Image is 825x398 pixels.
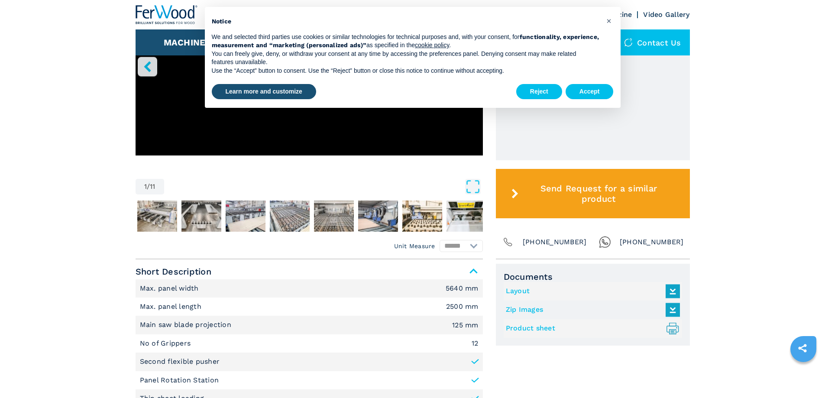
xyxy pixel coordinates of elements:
p: Use the “Accept” button to consent. Use the “Reject” button or close this notice to continue with... [212,67,600,75]
a: Zip Images [506,303,676,317]
a: Video Gallery [643,10,689,19]
p: Main saw blade projection [140,320,234,330]
button: Go to Slide 8 [401,199,444,233]
button: Go to Slide 4 [224,199,267,233]
span: [PHONE_NUMBER] [523,236,587,248]
img: a38a15fd80fd3c48074808cb41347d41 [314,201,354,232]
img: 765282fb3099167aed1d5ed7576960c6 [137,201,177,232]
button: Open Fullscreen [166,179,481,194]
span: Documents [504,272,682,282]
a: cookie policy [415,42,449,49]
button: Go to Slide 7 [356,199,400,233]
img: c03cf2f6ed3664e58eb4b200bbec3f2d [270,201,310,232]
p: Second flexible pusher [140,357,220,366]
img: Whatsapp [599,236,611,248]
button: Go to Slide 5 [268,199,311,233]
p: You can freely give, deny, or withdraw your consent at any time by accessing the preferences pane... [212,50,600,67]
em: 5640 mm [446,285,479,292]
p: Max. panel length [140,302,204,311]
a: sharethis [792,337,813,359]
em: 12 [472,340,479,347]
button: Machines [164,37,211,48]
em: Unit Measure [394,242,435,250]
button: Close this notice [602,14,616,28]
a: Layout [506,284,676,298]
button: Go to Slide 9 [445,199,488,233]
img: 04147a7536748e1941f8b73c60767638 [226,201,265,232]
span: × [606,16,611,26]
iframe: Chat [788,359,819,392]
button: left-button [138,57,157,76]
button: Go to Slide 3 [180,199,223,233]
span: 1 [144,183,147,190]
p: No of Grippers [140,339,193,348]
span: / [147,183,150,190]
span: Send Request for a similar product [522,183,675,204]
img: Ferwood [136,5,198,24]
em: 125 mm [452,322,479,329]
a: Product sheet [506,321,676,336]
img: e00d7459ee26f33bec21d7dc67b1e25c [181,201,221,232]
p: Panel Rotation Station [140,375,219,385]
img: 638d6497c589f165841a9ff3024f13fc [446,201,486,232]
img: Phone [502,236,514,248]
span: 11 [150,183,155,190]
img: Contact us [624,38,633,47]
img: 0b1d5a3019afba2377511c5d6bf60a6e [358,201,398,232]
span: [PHONE_NUMBER] [620,236,684,248]
button: Go to Slide 6 [312,199,356,233]
p: Max. panel width [140,284,201,293]
span: Short Description [136,264,483,279]
strong: functionality, experience, measurement and “marketing (personalized ads)” [212,33,599,49]
p: We and selected third parties use cookies or similar technologies for technical purposes and, wit... [212,33,600,50]
button: Go to Slide 2 [136,199,179,233]
nav: Thumbnail Navigation [136,199,483,233]
em: 2500 mm [446,303,479,310]
button: Learn more and customize [212,84,316,100]
h2: Notice [212,17,600,26]
button: Send Request for a similar product [496,169,690,218]
div: Contact us [615,29,690,55]
button: Reject [516,84,562,100]
img: 81b8a91485d97dd5eca9971a7b00f68d [402,201,442,232]
button: Accept [566,84,614,100]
